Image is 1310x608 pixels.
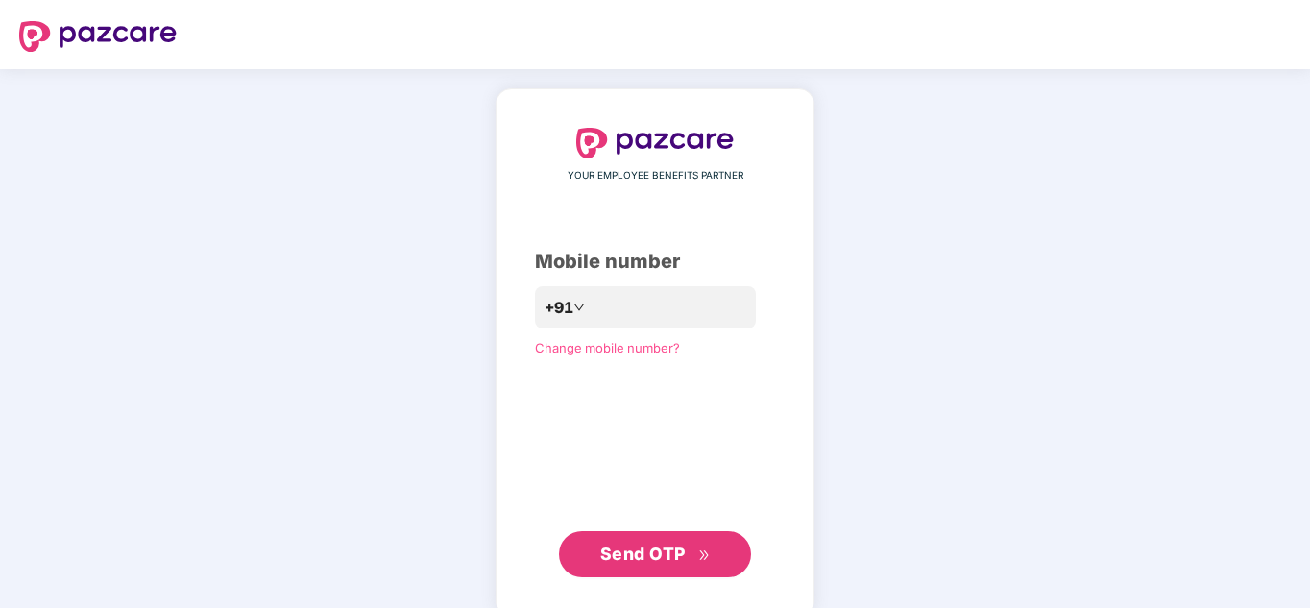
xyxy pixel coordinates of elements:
[535,247,775,277] div: Mobile number
[576,128,734,158] img: logo
[19,21,177,52] img: logo
[573,302,585,313] span: down
[568,168,743,183] span: YOUR EMPLOYEE BENEFITS PARTNER
[698,549,711,562] span: double-right
[535,340,680,355] a: Change mobile number?
[600,544,686,564] span: Send OTP
[559,531,751,577] button: Send OTPdouble-right
[545,296,573,320] span: +91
